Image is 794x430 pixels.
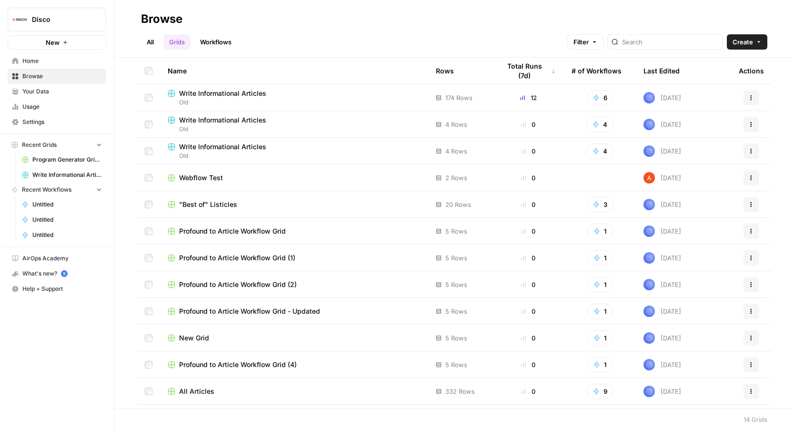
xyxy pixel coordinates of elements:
span: 4 Rows [445,120,467,129]
a: Profound to Article Workflow Grid (4) [168,360,421,369]
a: AirOps Academy [8,251,106,266]
span: Old [168,152,421,160]
text: 5 [63,271,65,276]
div: 0 [500,146,556,156]
span: Write Informational Articles [32,171,102,179]
span: Your Data [22,87,102,96]
a: Write Informational Articles [18,167,106,183]
button: New [8,35,106,50]
div: Total Runs (7d) [500,58,556,84]
div: [DATE] [643,225,681,237]
div: [DATE] [643,306,681,317]
div: [DATE] [643,332,681,344]
div: 0 [500,280,556,289]
button: 6 [587,90,613,105]
button: Recent Workflows [8,183,106,197]
a: Usage [8,99,106,114]
img: q3vgcbu4jiex05p6wkgvyh3x072h [643,252,655,264]
button: 4 [586,143,613,159]
span: Help + Support [22,285,102,293]
img: q3vgcbu4jiex05p6wkgvyh3x072h [643,119,655,130]
div: [DATE] [643,252,681,264]
div: [DATE] [643,386,681,397]
button: 1 [587,357,613,372]
button: 1 [587,224,613,239]
div: 0 [500,253,556,263]
button: 4 [586,117,613,132]
span: Profound to Article Workflow Grid (1) [179,253,295,263]
span: Filter [573,37,589,47]
button: Recent Grids [8,138,106,152]
div: 0 [500,307,556,316]
div: 12 [500,93,556,102]
span: 5 Rows [445,253,467,263]
span: All Articles [179,387,214,396]
div: [DATE] [643,279,681,290]
span: 174 Rows [445,93,472,102]
div: What's new? [8,266,106,281]
div: [DATE] [643,199,681,210]
a: Write Informational ArticlesOld [168,89,421,107]
div: Browse [141,11,182,27]
div: 14 Grids [744,415,767,424]
span: Create [733,37,753,47]
span: Untitled [32,231,102,239]
div: Last Edited [643,58,680,84]
span: 5 Rows [445,333,467,343]
a: Profound to Article Workflow Grid [168,226,421,236]
span: 5 Rows [445,360,467,369]
span: Recent Grids [22,141,57,149]
span: New Grid [179,333,209,343]
span: Settings [22,118,102,126]
img: cje7zb9ux0f2nqyv5qqgv3u0jxek [643,172,655,184]
span: 20 Rows [445,200,471,209]
div: Actions [739,58,764,84]
button: Help + Support [8,281,106,297]
span: Untitled [32,215,102,224]
a: Untitled [18,212,106,227]
span: 5 Rows [445,307,467,316]
span: Write Informational Articles [179,115,266,125]
a: Profound to Article Workflow Grid (1) [168,253,421,263]
span: Program Generator Grid (1) [32,155,102,164]
span: Recent Workflows [22,185,71,194]
div: Name [168,58,421,84]
img: q3vgcbu4jiex05p6wkgvyh3x072h [643,359,655,370]
span: 332 Rows [445,387,475,396]
a: Untitled [18,197,106,212]
span: Profound to Article Workflow Grid (2) [179,280,297,289]
div: [DATE] [643,172,681,184]
input: Search [622,37,719,47]
img: Disco Logo [11,11,28,28]
div: 0 [500,200,556,209]
a: All [141,34,160,50]
button: Filter [567,34,603,50]
span: Profound to Article Workflow Grid [179,226,286,236]
img: q3vgcbu4jiex05p6wkgvyh3x072h [643,279,655,290]
span: Untitled [32,200,102,209]
a: Profound to Article Workflow Grid - Updated [168,307,421,316]
div: 0 [500,333,556,343]
div: [DATE] [643,119,681,130]
a: All Articles [168,387,421,396]
div: 0 [500,120,556,129]
a: Write Informational ArticlesOld [168,115,421,133]
span: 2 Rows [445,173,467,183]
img: q3vgcbu4jiex05p6wkgvyh3x072h [643,225,655,237]
a: Your Data [8,84,106,99]
a: Write Informational ArticlesOld [168,142,421,160]
div: 0 [500,226,556,236]
span: New [46,38,60,47]
a: Untitled [18,227,106,243]
button: 1 [587,330,613,346]
a: Program Generator Grid (1) [18,152,106,167]
span: Browse [22,72,102,81]
button: 1 [587,304,613,319]
img: q3vgcbu4jiex05p6wkgvyh3x072h [643,145,655,157]
img: q3vgcbu4jiex05p6wkgvyh3x072h [643,306,655,317]
div: 0 [500,387,556,396]
span: Write Informational Articles [179,89,266,98]
div: # of Workflows [572,58,622,84]
div: 0 [500,360,556,369]
a: "Best of" Listicles [168,200,421,209]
